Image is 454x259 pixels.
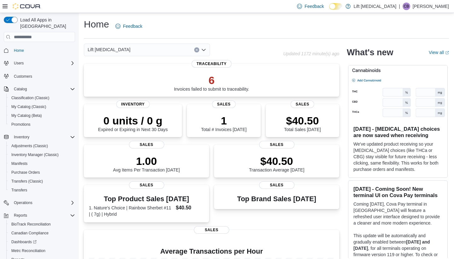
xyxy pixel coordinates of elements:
[89,205,173,217] dt: 1. Nature's Choice | Rainbow Sherbet #11 | ( 7g) | Hybrid
[404,3,409,10] span: CB
[9,238,75,246] span: Dashboards
[98,114,168,132] div: Expired or Expiring in Next 30 Days
[249,155,305,172] div: Transaction Average [DATE]
[11,122,31,127] span: Promotions
[329,3,342,10] input: Dark Mode
[9,220,53,228] a: BioTrack Reconciliation
[6,111,78,120] button: My Catalog (Beta)
[11,239,37,244] span: Dashboards
[9,178,75,185] span: Transfers (Classic)
[9,247,75,255] span: Metrc Reconciliation
[11,47,26,54] a: Home
[88,46,131,53] span: Lift [MEDICAL_DATA]
[284,114,321,127] p: $40.50
[11,231,49,236] span: Canadian Compliance
[1,46,78,55] button: Home
[9,247,48,255] a: Metrc Reconciliation
[11,170,40,175] span: Purchase Orders
[354,3,397,10] p: Lift [MEDICAL_DATA]
[174,74,249,92] div: Invoices failed to submit to traceability.
[9,121,33,128] a: Promotions
[9,151,61,159] a: Inventory Manager (Classic)
[11,199,35,207] button: Operations
[9,220,75,228] span: BioTrack Reconciliation
[1,85,78,93] button: Catalog
[11,222,51,227] span: BioTrack Reconciliation
[84,18,109,31] h1: Home
[11,199,75,207] span: Operations
[259,181,294,189] span: Sales
[6,93,78,102] button: Classification (Classic)
[6,220,78,229] button: BioTrack Reconciliation
[194,47,199,52] button: Clear input
[14,87,27,92] span: Catalog
[11,161,27,166] span: Manifests
[11,143,48,148] span: Adjustments (Classic)
[347,47,393,57] h2: What's new
[11,59,26,67] button: Users
[6,186,78,195] button: Transfers
[9,112,75,119] span: My Catalog (Beta)
[11,212,30,219] button: Reports
[11,212,75,219] span: Reports
[113,155,180,167] p: 1.00
[14,61,24,66] span: Users
[259,141,294,148] span: Sales
[6,120,78,129] button: Promotions
[89,248,334,255] h4: Average Transactions per Hour
[403,3,410,10] div: Clarence Barr
[176,204,204,212] dd: $40.50
[305,3,324,9] span: Feedback
[116,100,150,108] span: Inventory
[11,85,29,93] button: Catalog
[9,186,30,194] a: Transfers
[14,200,32,205] span: Operations
[9,178,45,185] a: Transfers (Classic)
[13,3,41,9] img: Cova
[123,23,142,29] span: Feedback
[11,179,43,184] span: Transfers (Classic)
[191,60,231,68] span: Traceability
[6,229,78,238] button: Canadian Compliance
[11,85,75,93] span: Catalog
[445,51,449,55] svg: External link
[11,59,75,67] span: Users
[9,229,75,237] span: Canadian Compliance
[399,3,400,10] p: |
[9,160,30,167] a: Manifests
[284,114,321,132] div: Total Sales [DATE]
[11,152,59,157] span: Inventory Manager (Classic)
[113,155,180,172] div: Avg Items Per Transaction [DATE]
[9,229,51,237] a: Canadian Compliance
[11,188,27,193] span: Transfers
[9,103,75,111] span: My Catalog (Classic)
[413,3,449,10] p: [PERSON_NAME]
[11,72,75,80] span: Customers
[11,95,49,100] span: Classification (Classic)
[212,100,236,108] span: Sales
[9,142,50,150] a: Adjustments (Classic)
[6,150,78,159] button: Inventory Manager (Classic)
[9,151,75,159] span: Inventory Manager (Classic)
[353,141,442,172] p: We've updated product receiving so your [MEDICAL_DATA] choices (like THCa or CBG) stay visible fo...
[6,159,78,168] button: Manifests
[89,195,204,203] h3: Top Product Sales [DATE]
[237,195,316,203] h3: Top Brand Sales [DATE]
[9,94,75,102] span: Classification (Classic)
[14,74,32,79] span: Customers
[6,168,78,177] button: Purchase Orders
[429,50,449,55] a: View allExternal link
[249,155,305,167] p: $40.50
[9,169,75,176] span: Purchase Orders
[201,114,247,127] p: 1
[291,100,314,108] span: Sales
[6,246,78,255] button: Metrc Reconciliation
[11,113,42,118] span: My Catalog (Beta)
[9,142,75,150] span: Adjustments (Classic)
[14,213,27,218] span: Reports
[201,114,247,132] div: Total # Invoices [DATE]
[6,177,78,186] button: Transfers (Classic)
[11,133,32,141] button: Inventory
[14,48,24,53] span: Home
